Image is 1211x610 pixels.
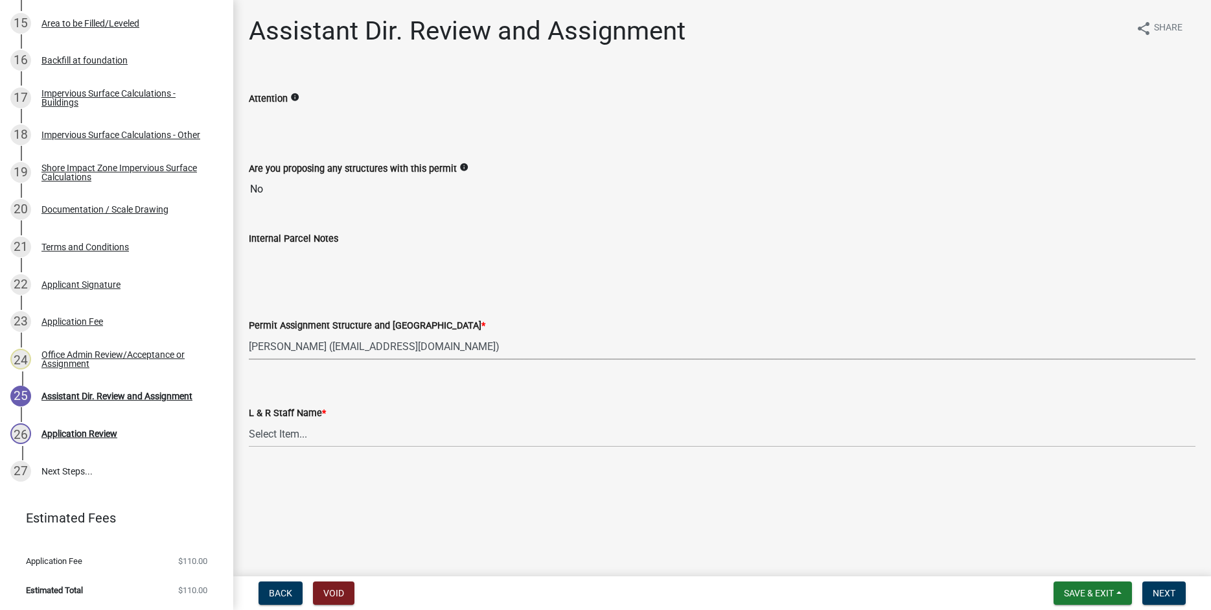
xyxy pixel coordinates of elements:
div: 22 [10,274,31,295]
label: L & R Staff Name [249,409,326,418]
label: Permit Assignment Structure and [GEOGRAPHIC_DATA] [249,322,485,331]
div: 15 [10,13,31,34]
div: 25 [10,386,31,406]
i: info [290,93,299,102]
div: Applicant Signature [41,280,121,289]
label: Attention [249,95,288,104]
span: $110.00 [178,557,207,565]
label: Are you proposing any structures with this permit [249,165,457,174]
div: Application Review [41,429,117,438]
div: 18 [10,124,31,145]
div: 17 [10,88,31,108]
i: share [1136,21,1151,36]
div: Assistant Dir. Review and Assignment [41,392,192,401]
span: Next [1153,588,1175,598]
a: Estimated Fees [10,505,213,531]
div: Documentation / Scale Drawing [41,205,168,214]
div: Application Fee [41,317,103,326]
div: 24 [10,349,31,370]
div: 16 [10,50,31,71]
div: 27 [10,461,31,482]
div: Impervious Surface Calculations - Other [41,130,200,139]
span: Application Fee [26,557,82,565]
button: shareShare [1125,16,1193,41]
button: Void [313,581,354,605]
div: 23 [10,311,31,332]
div: Area to be Filled/Leveled [41,19,139,28]
button: Save & Exit [1054,581,1132,605]
span: Share [1154,21,1182,36]
span: Save & Exit [1064,588,1114,598]
div: Office Admin Review/Acceptance or Assignment [41,350,213,368]
div: 21 [10,237,31,257]
div: 19 [10,162,31,183]
span: Estimated Total [26,586,83,594]
button: Next [1142,581,1186,605]
i: info [459,163,468,172]
label: Internal Parcel Notes [249,235,338,244]
div: Terms and Conditions [41,242,129,252]
div: 20 [10,199,31,220]
button: Back [259,581,303,605]
h1: Assistant Dir. Review and Assignment [249,16,686,47]
div: 26 [10,423,31,444]
div: Shore Impact Zone Impervious Surface Calculations [41,163,213,182]
div: Backfill at foundation [41,56,128,65]
span: Back [269,588,292,598]
div: Impervious Surface Calculations - Buildings [41,89,213,107]
span: $110.00 [178,586,207,594]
